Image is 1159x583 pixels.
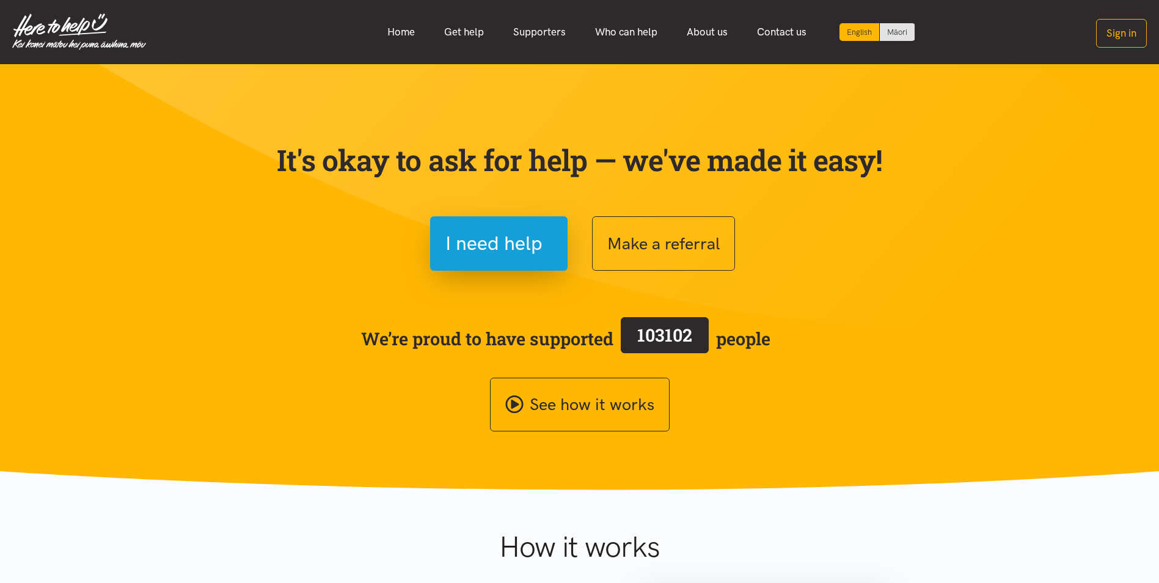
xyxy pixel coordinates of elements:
[880,23,915,41] a: Switch to Te Reo Māori
[839,23,915,41] div: Language toggle
[592,216,735,271] button: Make a referral
[274,142,885,178] p: It's okay to ask for help — we've made it easy!
[373,19,430,45] a: Home
[637,323,692,346] span: 103102
[1096,19,1147,48] button: Sign in
[430,216,568,271] button: I need help
[12,13,146,50] img: Home
[490,378,670,432] a: See how it works
[445,228,543,259] span: I need help
[499,19,580,45] a: Supporters
[580,19,672,45] a: Who can help
[613,315,716,362] a: 103102
[742,19,821,45] a: Contact us
[361,315,770,362] span: We’re proud to have supported people
[380,529,779,565] h1: How it works
[430,19,499,45] a: Get help
[839,23,880,41] div: Current language
[672,19,742,45] a: About us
